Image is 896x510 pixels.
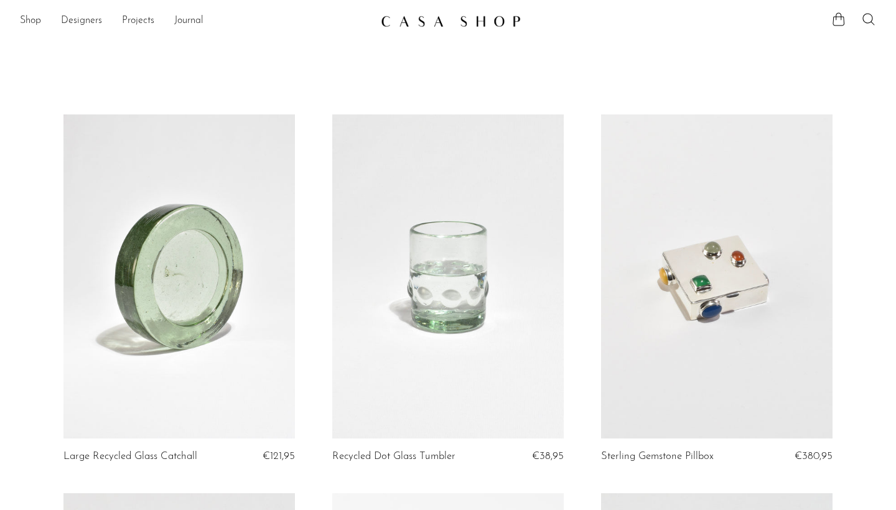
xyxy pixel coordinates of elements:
[174,13,203,29] a: Journal
[63,451,197,462] a: Large Recycled Glass Catchall
[20,11,371,32] ul: NEW HEADER MENU
[122,13,154,29] a: Projects
[20,11,371,32] nav: Desktop navigation
[61,13,102,29] a: Designers
[20,13,41,29] a: Shop
[795,451,833,461] span: €380,95
[263,451,295,461] span: €121,95
[332,451,455,462] a: Recycled Dot Glass Tumbler
[601,451,714,462] a: Sterling Gemstone Pillbox
[532,451,564,461] span: €38,95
